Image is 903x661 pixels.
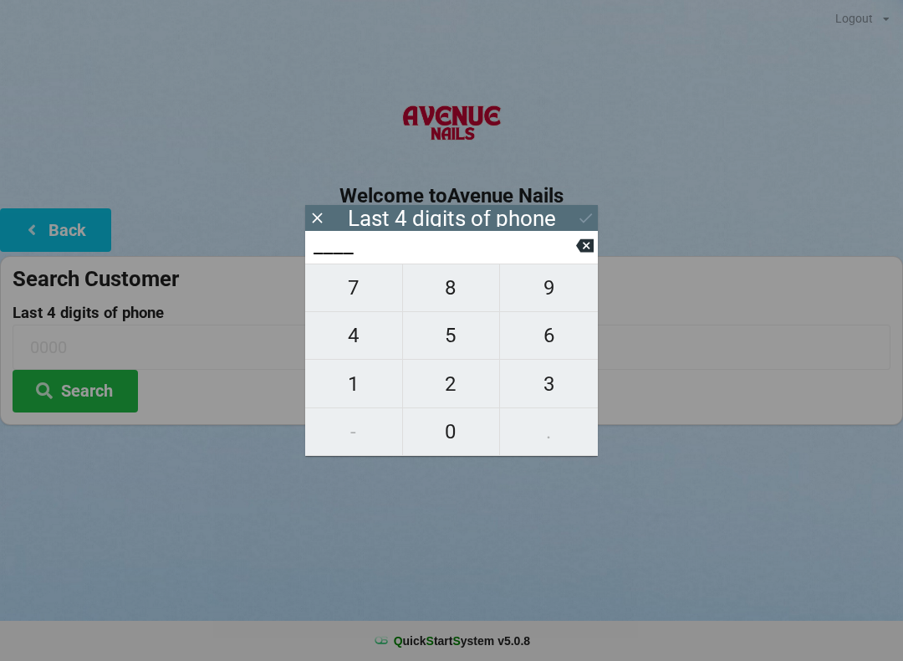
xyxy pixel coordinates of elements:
button: 9 [500,264,598,312]
span: 2 [403,366,500,402]
span: 1 [305,366,402,402]
span: 4 [305,318,402,353]
button: 3 [500,360,598,407]
span: 5 [403,318,500,353]
span: 6 [500,318,598,353]
span: 8 [403,270,500,305]
span: 3 [500,366,598,402]
button: 2 [403,360,501,407]
button: 7 [305,264,403,312]
button: 6 [500,312,598,360]
button: 0 [403,408,501,456]
span: 9 [500,270,598,305]
button: 5 [403,312,501,360]
span: 7 [305,270,402,305]
div: Last 4 digits of phone [348,210,556,227]
span: 0 [403,414,500,449]
button: 8 [403,264,501,312]
button: 1 [305,360,403,407]
button: 4 [305,312,403,360]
